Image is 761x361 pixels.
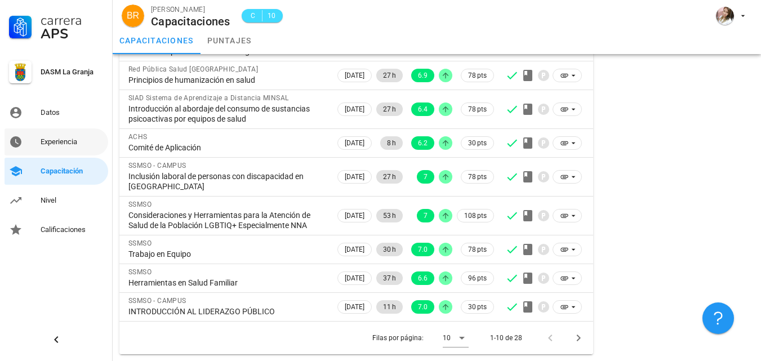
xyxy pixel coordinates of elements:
span: ACHS [128,133,148,141]
div: Principios de humanización en salud [128,75,326,85]
span: 27 h [383,170,396,184]
span: 7.0 [418,300,428,314]
span: 78 pts [468,70,487,81]
span: 7.0 [418,243,428,256]
span: 27 h [383,69,396,82]
div: Trabajo en Equipo [128,249,326,259]
div: Herramientas en Salud Familiar [128,278,326,288]
span: [DATE] [345,103,364,115]
span: 6.6 [418,271,428,285]
span: 78 pts [468,244,487,255]
span: 53 h [383,209,396,222]
span: 27 h [383,102,396,116]
a: Capacitación [5,158,108,185]
span: [DATE] [345,272,364,284]
span: 8 h [387,136,396,150]
span: 30 h [383,243,396,256]
a: capacitaciones [113,27,201,54]
div: INTRODUCCIÓN AL LIDERAZGO PÚBLICO [128,306,326,317]
button: Página siguiente [568,328,589,348]
span: 78 pts [468,171,487,182]
span: 108 pts [464,210,487,221]
div: APS [41,27,104,41]
div: Nivel [41,196,104,205]
span: 10 [267,10,276,21]
span: 6.4 [418,102,428,116]
a: Calificaciones [5,216,108,243]
span: SSMSO - CAMPUS [128,297,186,305]
span: SIAD Sistema de Aprendizaje a Distancia MINSAL [128,94,288,102]
div: Inclusión laboral de personas con discapacidad en [GEOGRAPHIC_DATA] [128,171,326,191]
span: SSMSO [128,200,152,208]
div: Capacitación [41,167,104,176]
span: 7 [424,209,428,222]
span: 11 h [383,300,396,314]
a: Datos [5,99,108,126]
span: [DATE] [345,171,364,183]
span: SSMSO [128,268,152,276]
div: DASM La Granja [41,68,104,77]
div: Comité de Aplicación [128,142,326,153]
span: [DATE] [345,301,364,313]
div: Consideraciones y Herramientas para la Atención de Salud de la Población LGBTIQ+ Especialmente NNA [128,210,326,230]
div: avatar [716,7,734,25]
div: avatar [122,5,144,27]
span: 30 pts [468,301,487,313]
span: 78 pts [468,104,487,115]
a: Nivel [5,187,108,214]
span: SSMSO - CAMPUS [128,162,186,170]
span: [DATE] [345,210,364,222]
div: [PERSON_NAME] [151,4,230,15]
span: [DATE] [345,243,364,256]
span: [DATE] [345,69,364,82]
span: BR [127,5,139,27]
span: 30 pts [468,137,487,149]
div: 10Filas por página: [443,329,469,347]
div: Carrera [41,14,104,27]
a: Experiencia [5,128,108,155]
span: 37 h [383,271,396,285]
span: Red Pública Salud [GEOGRAPHIC_DATA] [128,65,258,73]
div: Capacitaciones [151,15,230,28]
span: C [248,10,257,21]
span: 7 [424,170,428,184]
div: Datos [41,108,104,117]
span: [DATE] [345,137,364,149]
span: SSMSO [128,239,152,247]
div: Experiencia [41,137,104,146]
span: 6.9 [418,69,428,82]
span: 96 pts [468,273,487,284]
div: 10 [443,333,451,343]
a: puntajes [201,27,259,54]
div: 1-10 de 28 [490,333,522,343]
span: 6.2 [418,136,428,150]
div: Introducción al abordaje del consumo de sustancias psicoactivas por equipos de salud [128,104,326,124]
div: Filas por página: [372,322,469,354]
div: Calificaciones [41,225,104,234]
